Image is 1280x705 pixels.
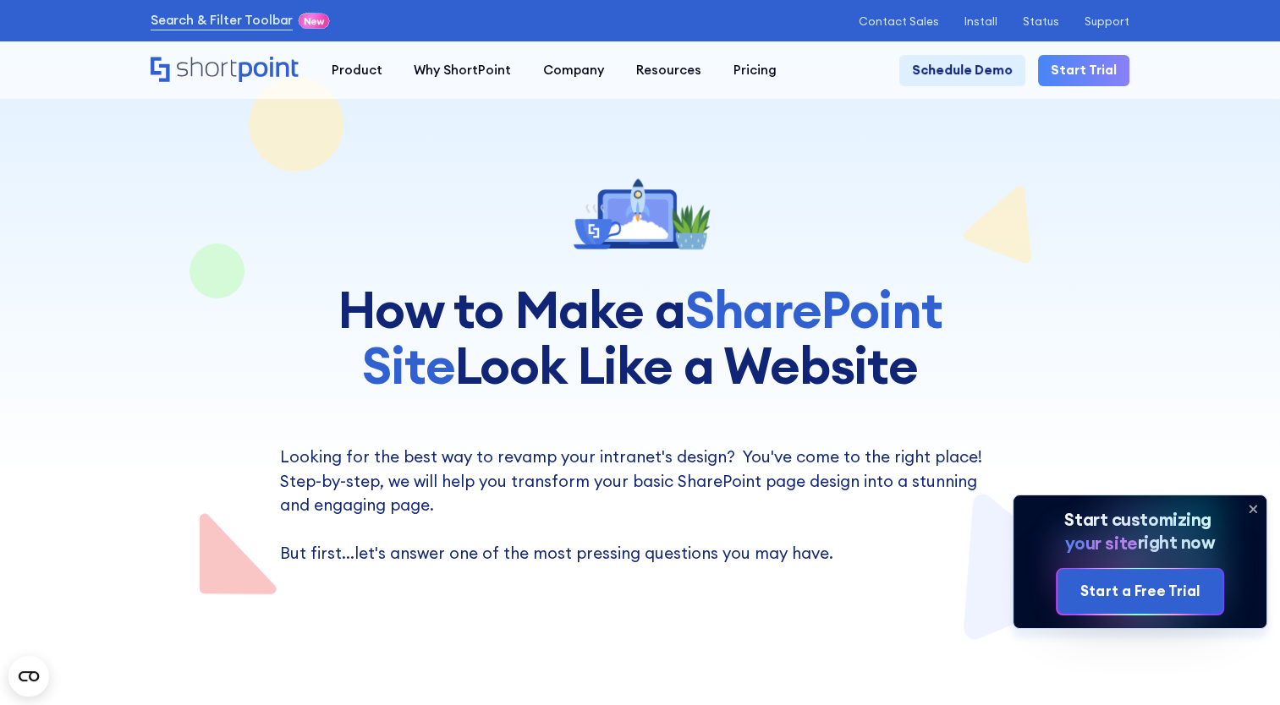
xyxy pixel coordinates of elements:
[1038,55,1129,87] a: Start Trial
[527,55,620,87] a: Company
[8,656,49,697] button: Open CMP widget
[398,55,527,87] a: Why ShortPoint
[717,55,793,87] a: Pricing
[543,61,604,80] div: Company
[256,281,1025,394] h1: How to Make a Look Like a Website
[151,11,294,30] a: Search & Filter Toolbar
[964,15,997,28] a: Install
[151,57,299,84] a: Home
[636,61,701,80] div: Resources
[1058,570,1222,615] a: Start a Free Trial
[362,276,942,398] span: SharePoint Site
[414,61,511,80] div: Why ShortPoint
[620,55,717,87] a: Resources
[331,61,382,80] div: Product
[1085,15,1129,28] a: Support
[316,55,398,87] a: Product
[280,445,1000,565] p: Looking for the best way to revamp your intranet's design? You've come to the right place! Step-b...
[1081,581,1200,603] div: Start a Free Trial
[858,15,938,28] a: Contact Sales
[1023,15,1059,28] a: Status
[899,55,1025,87] a: Schedule Demo
[733,61,777,80] div: Pricing
[1195,624,1280,705] iframe: Chat Widget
